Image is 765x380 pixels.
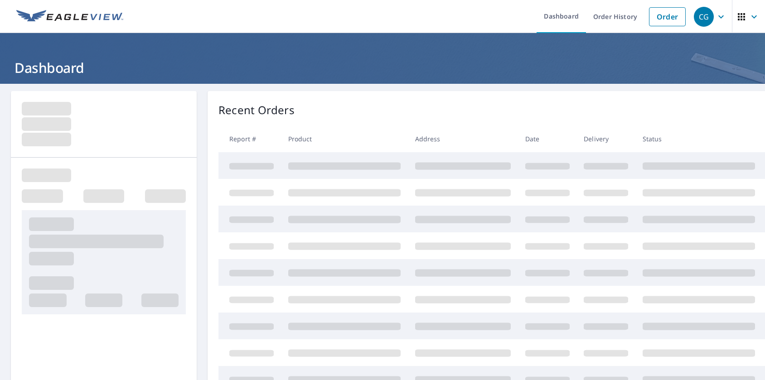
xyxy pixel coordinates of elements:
[694,7,714,27] div: CG
[11,58,754,77] h1: Dashboard
[218,125,281,152] th: Report #
[408,125,518,152] th: Address
[518,125,577,152] th: Date
[576,125,635,152] th: Delivery
[16,10,123,24] img: EV Logo
[218,102,295,118] p: Recent Orders
[649,7,686,26] a: Order
[635,125,762,152] th: Status
[281,125,408,152] th: Product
